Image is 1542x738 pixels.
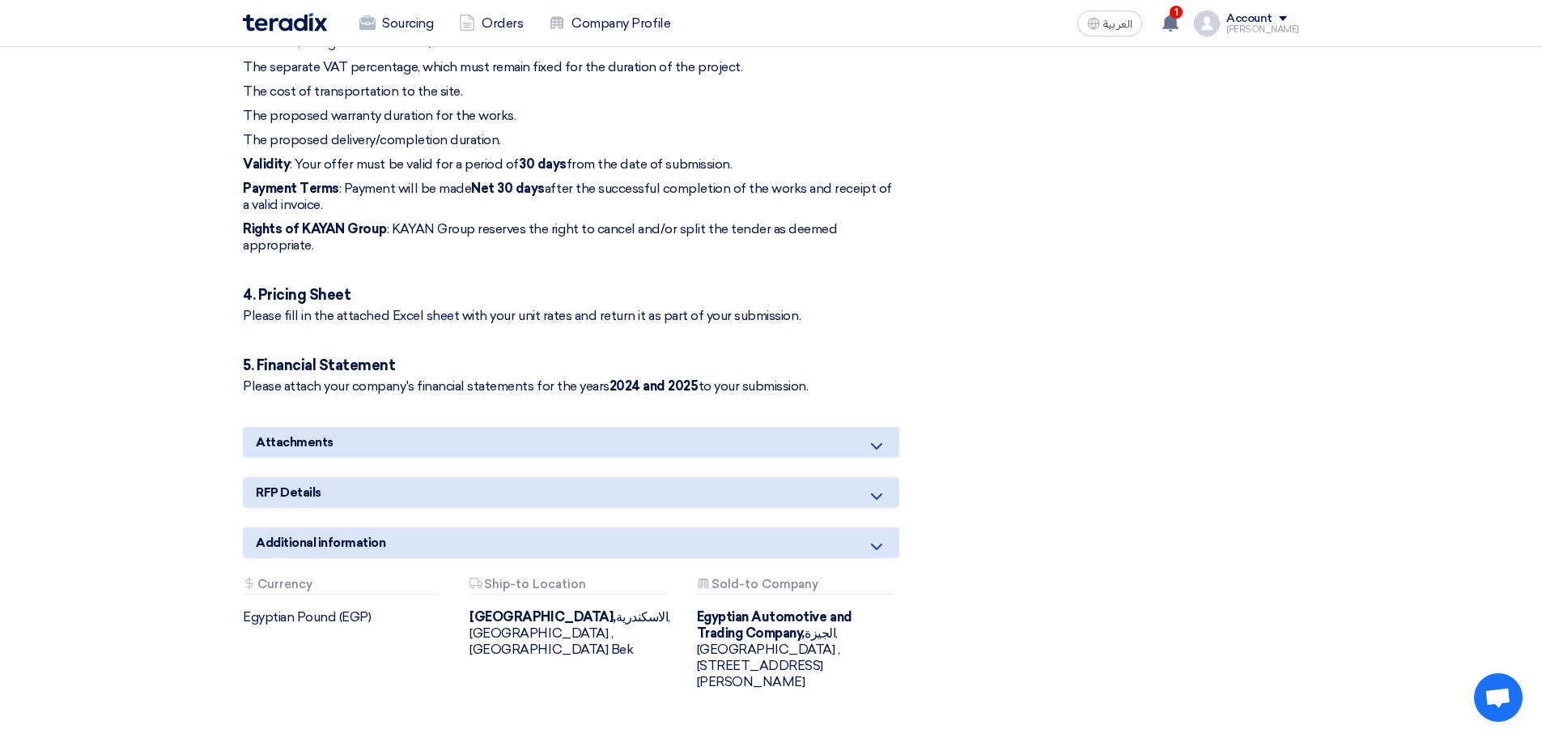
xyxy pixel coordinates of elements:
h3: 4. Pricing Sheet [243,286,899,304]
a: Open chat [1474,673,1523,722]
strong: Validity [243,156,290,172]
div: Egyptian Pound (EGP) [243,609,445,625]
span: العربية [1103,19,1132,30]
span: 1 [1170,6,1183,19]
div: الجيزة, [GEOGRAPHIC_DATA] ,[STREET_ADDRESS][PERSON_NAME] [697,609,899,690]
div: [PERSON_NAME] [1226,25,1299,34]
div: الاسكندرية, [GEOGRAPHIC_DATA] ,[GEOGRAPHIC_DATA] Bek [469,609,672,658]
a: Sourcing [346,6,446,41]
strong: Rights of KAYAN Group [243,221,387,237]
div: Currency [243,578,439,595]
img: Teradix logo [243,13,327,32]
p: : Payment will be made after the successful completion of the works and receipt of a valid invoice. [243,181,899,213]
p: Please fill in the attached Excel sheet with your unit rates and return it as part of your submis... [243,308,899,324]
span: RFP Details [256,484,321,501]
strong: Payment Terms [243,181,339,196]
h3: 5. Financial Statement [243,356,899,374]
span: Additional information [256,534,385,552]
p: The proposed delivery/completion duration. [243,132,899,148]
strong: 30 days [519,156,567,172]
strong: Net 30 days [471,181,545,196]
img: profile_test.png [1194,11,1220,36]
p: The separate VAT percentage, which must remain fixed for the duration of the project. [243,59,899,75]
div: Account [1226,12,1272,26]
div: Ship-to Location [469,578,665,595]
span: Attachments [256,433,333,451]
p: The proposed warranty duration for the works. [243,108,899,124]
b: Egyptian Automotive and Trading Company, [697,609,852,641]
p: : Your offer must be valid for a period of from the date of submission. [243,156,899,173]
p: Please attach your company's financial statements for the years to your submission. [243,378,899,395]
a: Orders [446,6,536,41]
p: : KAYAN Group reserves the right to cancel and/or split the tender as deemed appropriate. [243,221,899,254]
button: العربية [1077,11,1142,36]
div: Sold-to Company [697,578,893,595]
strong: 2024 and 2025 [610,378,699,394]
b: [GEOGRAPHIC_DATA], [469,609,615,625]
a: Company Profile [536,6,683,41]
p: The cost of transportation to the site. [243,83,899,100]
